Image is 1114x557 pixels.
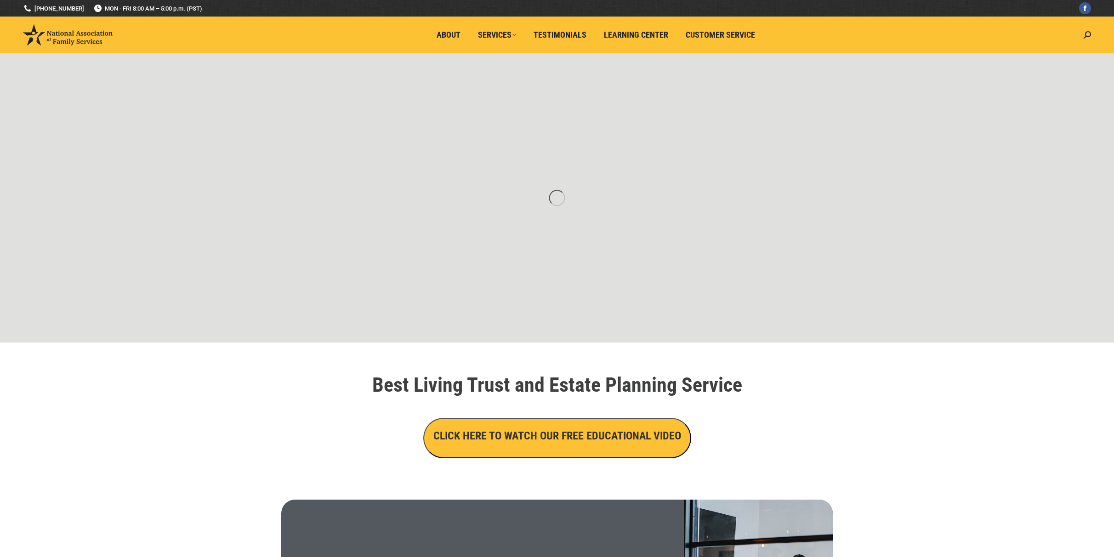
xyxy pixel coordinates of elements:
[1079,2,1091,14] a: Facebook page opens in new window
[23,24,113,45] img: National Association of Family Services
[478,30,516,40] span: Services
[23,4,84,13] a: [PHONE_NUMBER]
[300,375,814,395] h1: Best Living Trust and Estate Planning Service
[437,30,460,40] span: About
[423,418,691,458] button: CLICK HERE TO WATCH OUR FREE EDUCATIONAL VIDEO
[597,26,675,44] a: Learning Center
[433,428,681,444] h3: CLICK HERE TO WATCH OUR FREE EDUCATIONAL VIDEO
[604,30,668,40] span: Learning Center
[679,26,762,44] a: Customer Service
[686,30,755,40] span: Customer Service
[430,26,467,44] a: About
[534,30,586,40] span: Testimonials
[93,4,202,13] span: MON - FRI 8:00 AM – 5:00 p.m. (PST)
[423,432,691,441] a: CLICK HERE TO WATCH OUR FREE EDUCATIONAL VIDEO
[527,26,593,44] a: Testimonials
